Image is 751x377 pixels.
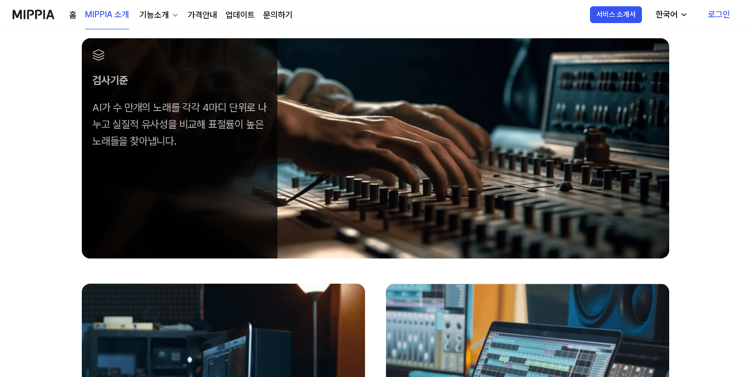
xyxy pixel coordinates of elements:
[226,9,255,21] a: 업데이트
[263,9,293,21] a: 문의하기
[590,6,642,23] button: 서비스 소개서
[137,9,179,21] button: 기능소개
[92,72,267,89] div: 검사기준
[69,9,77,21] a: 홈
[137,9,171,21] div: 기능소개
[92,99,267,149] div: AI가 수 만개의 노래를 각각 4마디 단위로 나누고 실질적 유사성을 비교해 표절률이 높은 노래들을 찾아냅니다.
[188,9,217,21] a: 가격안내
[647,4,694,25] button: 한국어
[82,38,669,258] img: firstImage
[85,1,129,29] a: MIPPIA 소개
[653,8,680,21] div: 한국어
